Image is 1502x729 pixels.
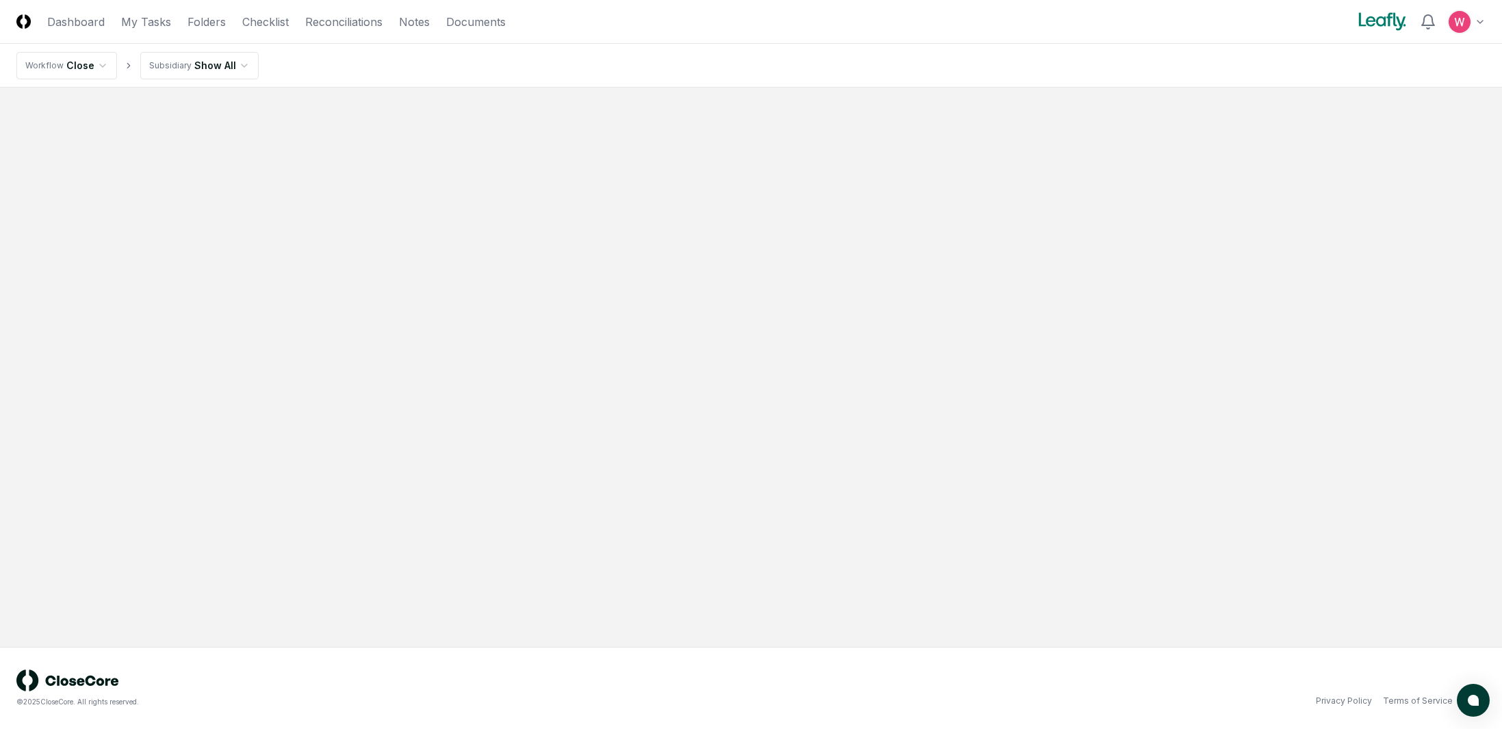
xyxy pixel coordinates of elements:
[25,59,64,72] div: Workflow
[16,52,259,79] nav: breadcrumb
[1457,684,1490,717] button: atlas-launcher
[305,14,383,30] a: Reconciliations
[399,14,430,30] a: Notes
[1383,695,1453,707] a: Terms of Service
[1316,695,1372,707] a: Privacy Policy
[187,14,226,30] a: Folders
[446,14,506,30] a: Documents
[16,14,31,29] img: Logo
[16,670,119,691] img: logo
[149,59,192,72] div: Subsidiary
[47,14,105,30] a: Dashboard
[121,14,171,30] a: My Tasks
[1356,11,1409,33] img: Leafly logo
[242,14,289,30] a: Checklist
[16,697,751,707] div: © 2025 CloseCore. All rights reserved.
[1449,11,1471,33] img: ACg8ocIceHSWyQfagGvDoxhDyw_3B2kX-HJcUhl_gb0t8GGG-Ydwuw=s96-c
